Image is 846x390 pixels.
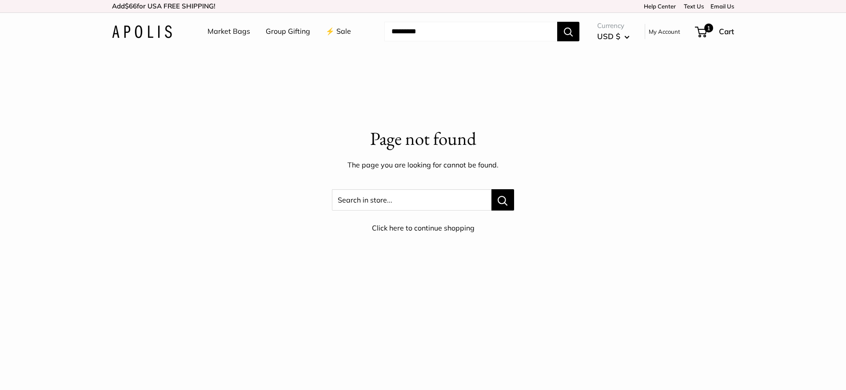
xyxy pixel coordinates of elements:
[491,189,514,211] button: Search in store...
[208,25,250,38] a: Market Bags
[112,126,734,152] p: Page not found
[384,22,557,41] input: Search...
[597,32,620,41] span: USD $
[704,24,713,32] span: 1
[644,3,676,10] a: Help Center
[372,223,475,232] a: Click here to continue shopping
[710,3,734,10] a: Email Us
[112,159,734,172] p: The page you are looking for cannot be found.
[719,27,734,36] span: Cart
[125,2,137,10] span: $66
[597,20,630,32] span: Currency
[684,3,704,10] a: Text Us
[696,24,734,39] a: 1 Cart
[597,29,630,44] button: USD $
[266,25,310,38] a: Group Gifting
[557,22,579,41] button: Search
[112,25,172,38] img: Apolis
[649,26,680,37] a: My Account
[326,25,351,38] a: ⚡️ Sale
